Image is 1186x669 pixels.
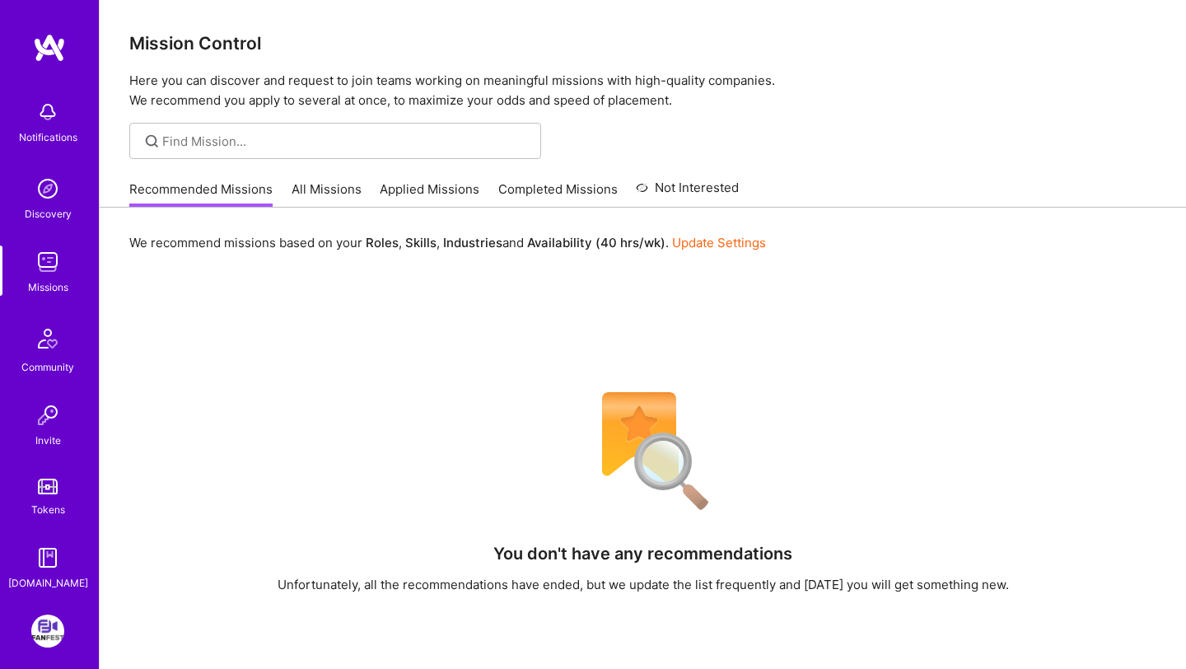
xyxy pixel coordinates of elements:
img: tokens [38,479,58,494]
a: All Missions [292,180,362,208]
div: Discovery [25,205,72,222]
a: Completed Missions [498,180,618,208]
b: Industries [443,235,502,250]
a: Update Settings [672,235,766,250]
div: Missions [28,278,68,296]
h3: Mission Control [129,33,1156,54]
img: bell [31,96,64,129]
h4: You don't have any recommendations [493,544,792,564]
div: Unfortunately, all the recommendations have ended, but we update the list frequently and [DATE] y... [278,576,1009,593]
a: FanFest: Media Engagement Platform [27,615,68,648]
div: Invite [35,432,61,449]
b: Availability (40 hrs/wk) [527,235,665,250]
a: Recommended Missions [129,180,273,208]
img: logo [33,33,66,63]
p: We recommend missions based on your , , and . [129,234,766,251]
div: Community [21,358,74,376]
img: Community [28,319,68,358]
a: Not Interested [636,178,739,208]
img: Invite [31,399,64,432]
img: FanFest: Media Engagement Platform [31,615,64,648]
p: Here you can discover and request to join teams working on meaningful missions with high-quality ... [129,71,1156,110]
img: guide book [31,541,64,574]
div: Notifications [19,129,77,146]
img: discovery [31,172,64,205]
a: Applied Missions [380,180,479,208]
b: Skills [405,235,437,250]
div: Tokens [31,501,65,518]
b: Roles [366,235,399,250]
img: teamwork [31,246,64,278]
img: No Results [573,381,713,522]
i: icon SearchGrey [142,132,161,151]
div: [DOMAIN_NAME] [8,574,88,592]
input: Find Mission... [162,133,529,150]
